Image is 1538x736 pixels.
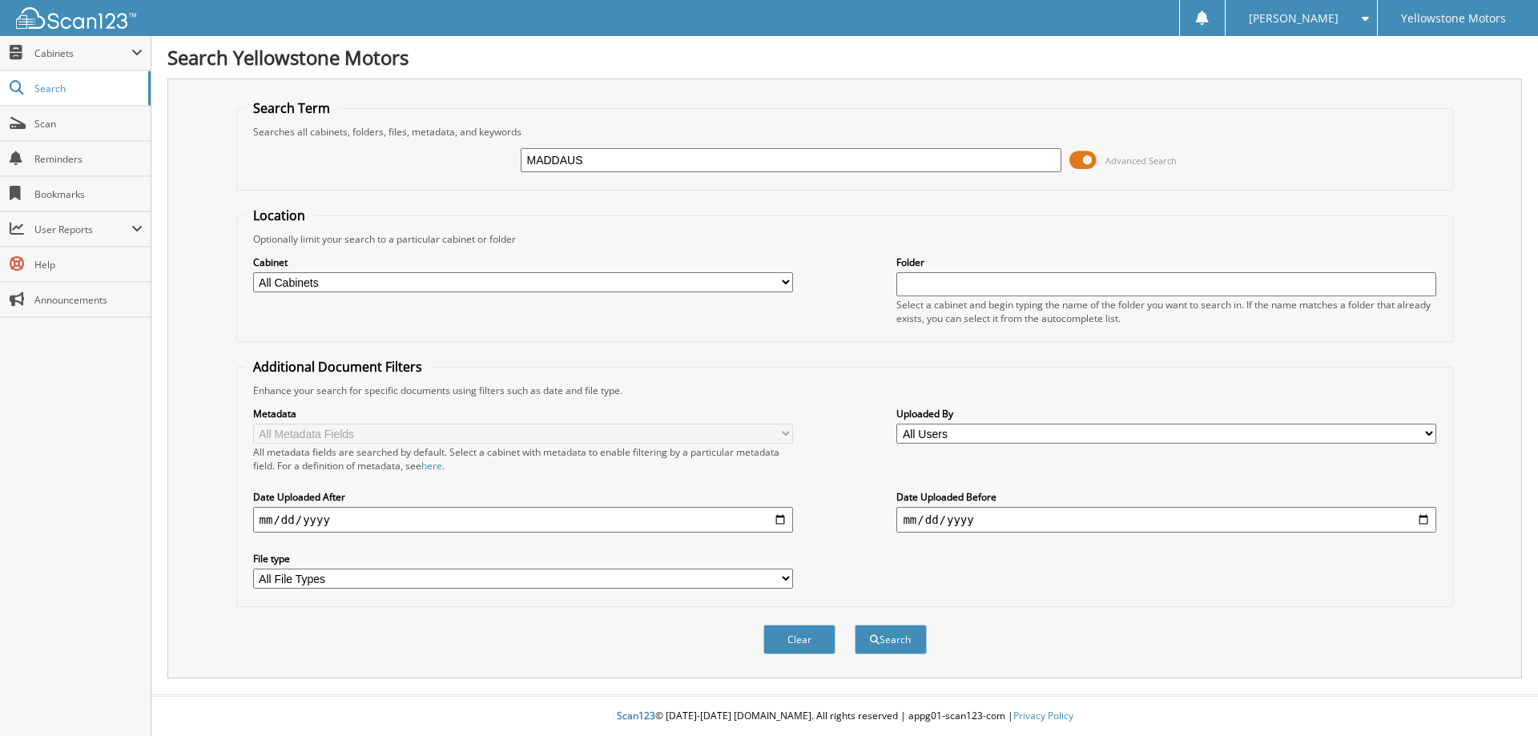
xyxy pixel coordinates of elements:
span: Reminders [34,152,143,166]
img: scan123-logo-white.svg [16,7,136,29]
span: Bookmarks [34,187,143,201]
legend: Location [245,207,313,224]
button: Search [855,625,927,654]
input: end [896,507,1436,533]
label: Folder [896,255,1436,269]
span: Help [34,258,143,271]
div: Optionally limit your search to a particular cabinet or folder [245,232,1445,246]
label: Date Uploaded After [253,490,793,504]
input: start [253,507,793,533]
button: Clear [763,625,835,654]
h1: Search Yellowstone Motors [167,44,1522,70]
span: Scan123 [617,709,655,722]
label: Metadata [253,407,793,420]
div: All metadata fields are searched by default. Select a cabinet with metadata to enable filtering b... [253,445,793,473]
legend: Search Term [245,99,338,117]
label: Date Uploaded Before [896,490,1436,504]
span: Advanced Search [1105,155,1177,167]
div: Enhance your search for specific documents using filters such as date and file type. [245,384,1445,397]
span: Search [34,82,140,95]
a: here [421,459,442,473]
span: Cabinets [34,46,131,60]
legend: Additional Document Filters [245,358,430,376]
label: File type [253,552,793,565]
div: Select a cabinet and begin typing the name of the folder you want to search in. If the name match... [896,298,1436,325]
span: User Reports [34,223,131,236]
span: Scan [34,117,143,131]
div: © [DATE]-[DATE] [DOMAIN_NAME]. All rights reserved | appg01-scan123-com | [151,697,1538,736]
label: Uploaded By [896,407,1436,420]
a: Privacy Policy [1013,709,1073,722]
span: Announcements [34,293,143,307]
label: Cabinet [253,255,793,269]
span: Yellowstone Motors [1401,14,1506,23]
div: Searches all cabinets, folders, files, metadata, and keywords [245,125,1445,139]
span: [PERSON_NAME] [1249,14,1339,23]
